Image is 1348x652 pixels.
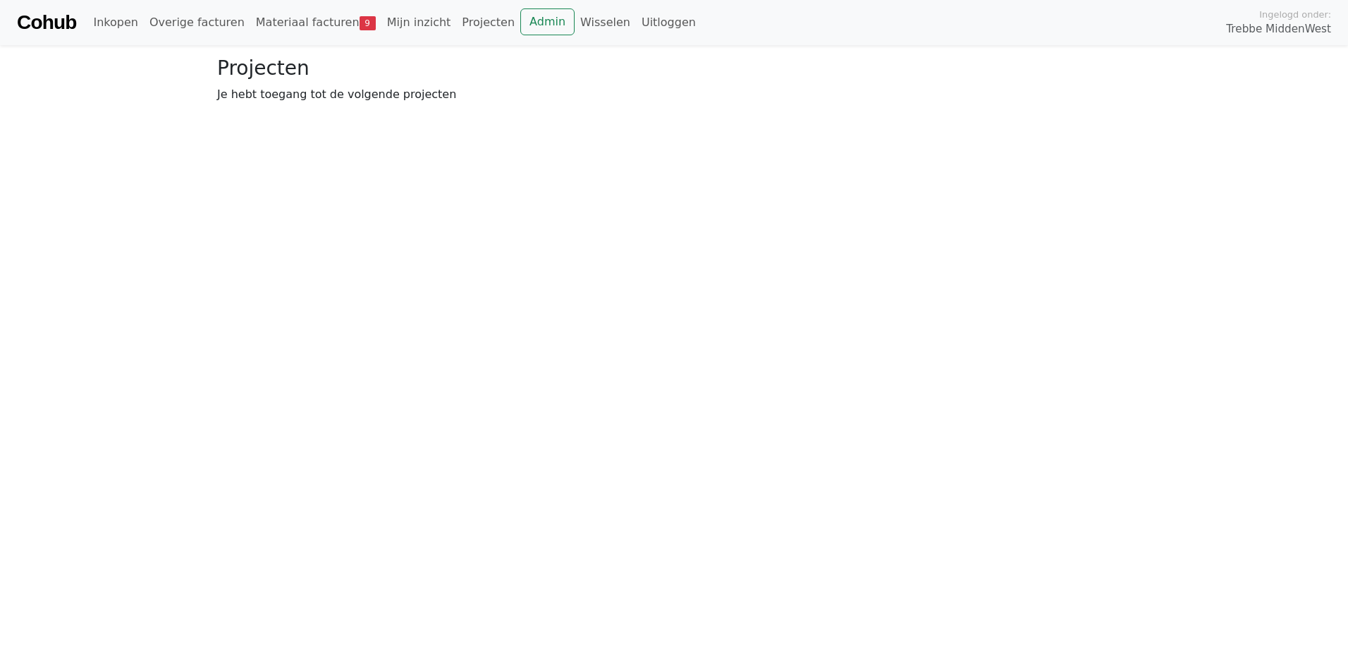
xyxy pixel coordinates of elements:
span: Trebbe MiddenWest [1226,21,1331,37]
a: Projecten [456,8,520,37]
span: 9 [360,16,376,30]
a: Mijn inzicht [381,8,457,37]
a: Admin [520,8,575,35]
a: Materiaal facturen9 [250,8,381,37]
a: Overige facturen [144,8,250,37]
a: Wisselen [575,8,636,37]
a: Inkopen [87,8,143,37]
h3: Projecten [217,56,1131,80]
a: Uitloggen [636,8,701,37]
span: Ingelogd onder: [1259,8,1331,21]
p: Je hebt toegang tot de volgende projecten [217,86,1131,103]
a: Cohub [17,6,76,40]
